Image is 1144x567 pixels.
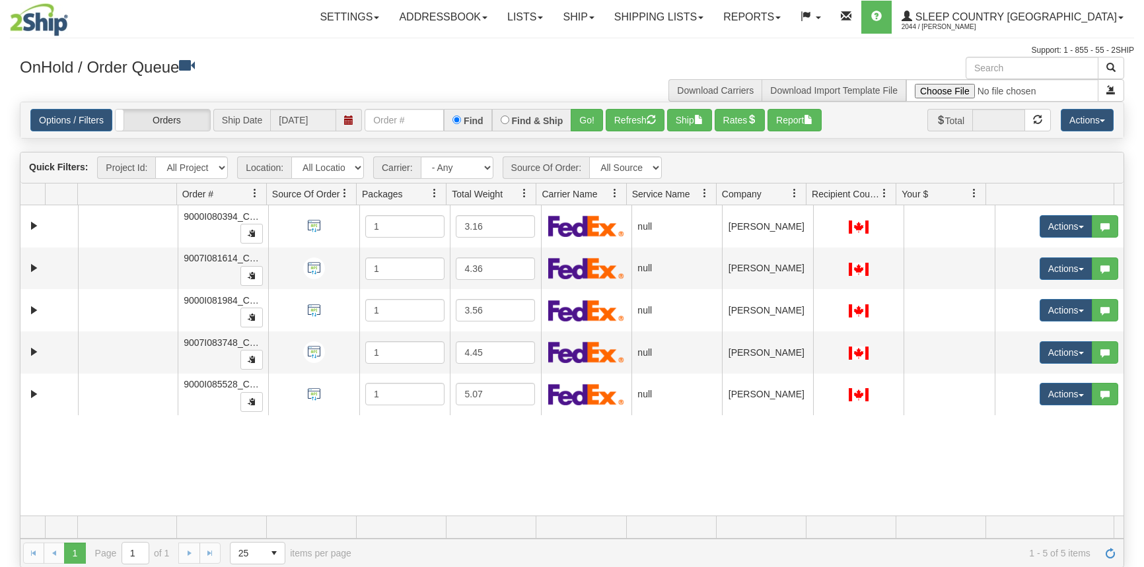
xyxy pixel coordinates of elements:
[452,187,503,201] span: Total Weight
[30,109,112,131] a: Options / Filters
[667,109,712,131] button: Ship
[116,110,210,131] label: Orders
[512,116,563,125] label: Find & Ship
[464,116,483,125] label: Find
[29,160,88,174] label: Quick Filters:
[362,187,402,201] span: Packages
[770,85,898,96] a: Download Import Template File
[694,182,716,205] a: Service Name filter column settings
[966,57,1098,79] input: Search
[184,253,268,263] span: 9007I081614_CATH
[873,182,896,205] a: Recipient Country filter column settings
[497,1,553,34] a: Lists
[722,187,762,201] span: Company
[1040,215,1092,238] button: Actions
[1040,299,1092,321] button: Actions
[606,109,664,131] button: Refresh
[631,248,722,290] td: null
[849,220,869,234] img: CA
[722,331,812,374] td: [PERSON_NAME]
[423,182,446,205] a: Packages filter column settings
[240,308,263,327] button: Copy to clipboard
[184,295,268,306] span: 9000I081984_CATH
[184,211,268,222] span: 9000I080394_CATH
[26,386,42,403] a: Expand
[513,182,536,205] a: Total Weight filter column settings
[184,337,268,348] span: 9007I083748_CATH
[184,379,268,389] span: 9000I085528_CATH
[548,300,624,321] img: FedEx Express®
[849,347,869,360] img: CA
[849,263,869,276] img: CA
[240,350,263,370] button: Copy to clipboard
[240,392,263,412] button: Copy to clipboard
[122,543,149,564] input: Page 1
[1040,341,1092,364] button: Actions
[912,11,1117,22] span: Sleep Country [GEOGRAPHIC_DATA]
[26,260,42,277] a: Expand
[244,182,266,205] a: Order # filter column settings
[715,109,766,131] button: Rates
[26,302,42,319] a: Expand
[713,1,791,34] a: Reports
[631,374,722,416] td: null
[365,109,444,131] input: Order #
[849,388,869,401] img: CA
[632,187,690,201] span: Service Name
[542,187,597,201] span: Carrier Name
[548,384,624,405] img: FedEx Express®
[631,289,722,331] td: null
[503,156,590,179] span: Source Of Order:
[370,548,1090,558] span: 1 - 5 of 5 items
[1100,543,1121,564] a: Refresh
[722,289,812,331] td: [PERSON_NAME]
[1040,383,1092,405] button: Actions
[1061,109,1114,131] button: Actions
[389,1,497,34] a: Addressbook
[849,304,869,317] img: CA
[20,57,562,76] h3: OnHold / Order Queue
[892,1,1133,34] a: Sleep Country [GEOGRAPHIC_DATA] 2044 / [PERSON_NAME]
[10,3,68,36] img: logo2044.jpg
[1098,57,1124,79] button: Search
[906,79,1098,102] input: Import
[303,257,325,279] img: API
[20,152,1124,183] div: grid toolbar
[95,542,170,564] span: Page of 1
[768,109,822,131] button: Report
[213,109,270,131] span: Ship Date
[26,218,42,234] a: Expand
[604,1,713,34] a: Shipping lists
[238,547,256,560] span: 25
[230,542,351,564] span: items per page
[10,45,1134,56] div: Support: 1 - 855 - 55 - 2SHIP
[303,384,325,405] img: API
[722,374,812,416] td: [PERSON_NAME]
[783,182,806,205] a: Company filter column settings
[237,156,291,179] span: Location:
[264,543,285,564] span: select
[97,156,155,179] span: Project Id:
[604,182,626,205] a: Carrier Name filter column settings
[303,300,325,321] img: API
[631,331,722,374] td: null
[571,109,603,131] button: Go!
[677,85,754,96] a: Download Carriers
[553,1,604,34] a: Ship
[902,187,928,201] span: Your $
[240,266,263,286] button: Copy to clipboard
[310,1,389,34] a: Settings
[272,187,340,201] span: Source Of Order
[902,20,1001,34] span: 2044 / [PERSON_NAME]
[631,205,722,248] td: null
[26,344,42,360] a: Expand
[927,109,973,131] span: Total
[548,215,624,237] img: FedEx Express®
[64,543,85,564] span: Page 1
[1114,216,1143,350] iframe: chat widget
[722,248,812,290] td: [PERSON_NAME]
[240,224,263,244] button: Copy to clipboard
[303,215,325,237] img: API
[230,542,285,564] span: Page sizes drop down
[373,156,421,179] span: Carrier:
